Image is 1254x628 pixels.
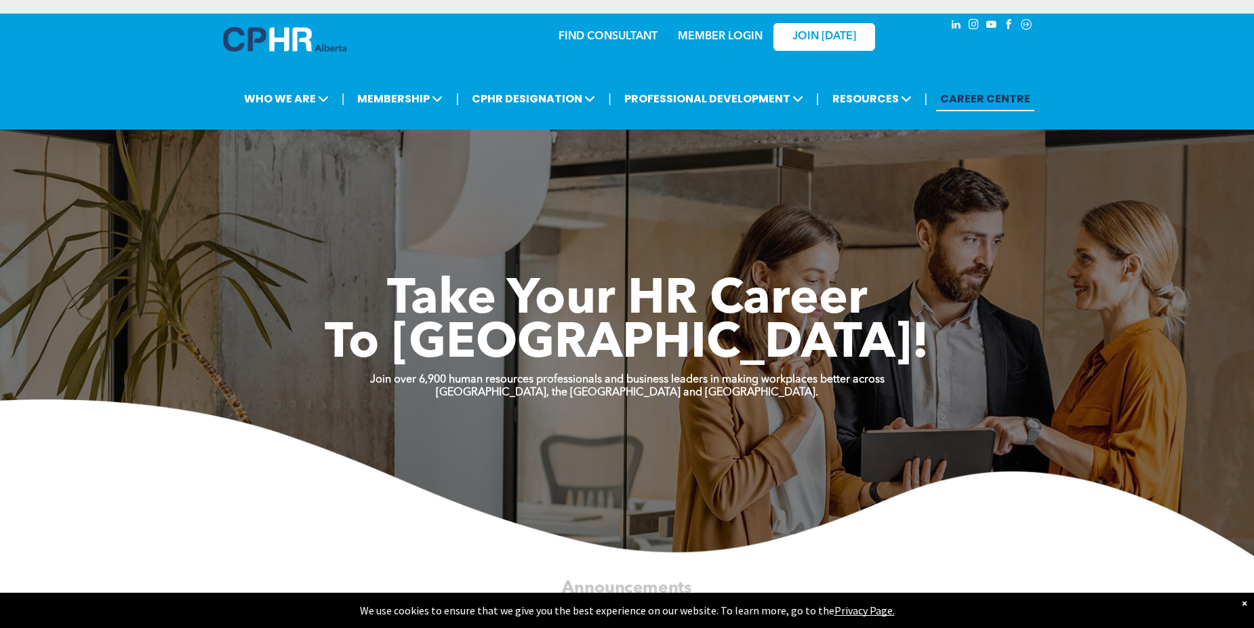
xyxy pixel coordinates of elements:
[370,374,885,385] strong: Join over 6,900 human resources professionals and business leaders in making workplaces better ac...
[620,86,807,111] span: PROFESSIONAL DEVELOPMENT
[828,86,916,111] span: RESOURCES
[608,85,611,113] li: |
[816,85,820,113] li: |
[325,320,929,369] span: To [GEOGRAPHIC_DATA]!
[353,86,447,111] span: MEMBERSHIP
[342,85,345,113] li: |
[1001,17,1016,35] a: facebook
[1019,17,1034,35] a: Social network
[925,85,928,113] li: |
[456,85,459,113] li: |
[966,17,981,35] a: instagram
[223,27,346,52] img: A blue and white logo for cp alberta
[936,86,1034,111] a: CAREER CENTRE
[792,31,856,43] span: JOIN [DATE]
[984,17,998,35] a: youtube
[240,86,333,111] span: WHO WE ARE
[678,31,763,42] a: MEMBER LOGIN
[562,580,691,596] span: Announcements
[948,17,963,35] a: linkedin
[387,276,868,325] span: Take Your HR Career
[559,31,658,42] a: FIND CONSULTANT
[834,604,895,617] a: Privacy Page.
[1242,596,1247,610] div: Dismiss notification
[436,387,818,398] strong: [GEOGRAPHIC_DATA], the [GEOGRAPHIC_DATA] and [GEOGRAPHIC_DATA].
[468,86,599,111] span: CPHR DESIGNATION
[773,23,875,51] a: JOIN [DATE]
